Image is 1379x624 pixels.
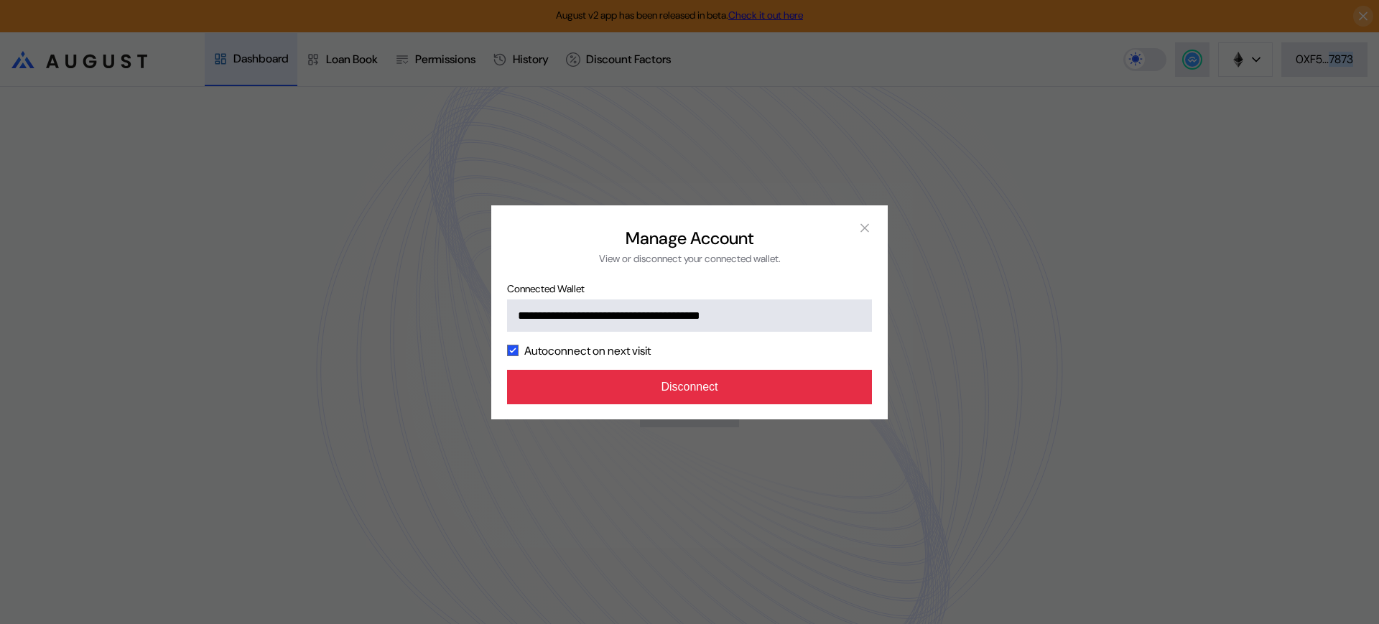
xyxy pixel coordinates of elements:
[626,227,753,249] h2: Manage Account
[599,252,781,265] div: View or disconnect your connected wallet.
[524,343,651,358] label: Autoconnect on next visit
[507,282,872,295] span: Connected Wallet
[853,217,876,240] button: close modal
[507,370,872,404] button: Disconnect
